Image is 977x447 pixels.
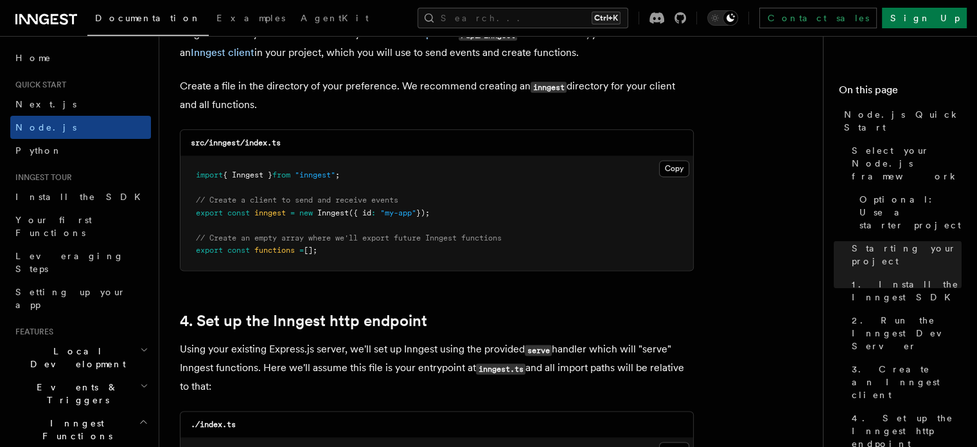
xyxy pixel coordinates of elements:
span: Inngest tour [10,172,72,183]
span: Examples [216,13,285,23]
a: Examples [209,4,293,35]
span: Documentation [95,13,201,23]
span: Features [10,327,53,337]
span: }); [416,208,430,217]
p: Using your existing Express.js server, we'll set up Inngest using the provided handler which will... [180,340,694,396]
a: Sign Up [882,8,967,28]
span: Next.js [15,99,76,109]
span: Optional: Use a starter project [859,193,962,232]
span: ({ id [349,208,371,217]
span: Node.js [15,122,76,132]
kbd: Ctrl+K [592,12,621,24]
a: 3. Create an Inngest client [847,358,962,406]
a: 2. Run the Inngest Dev Server [847,309,962,358]
span: Events & Triggers [10,381,140,406]
a: Optional: Use a starter project [854,188,962,237]
a: Setting up your app [10,280,151,316]
span: { Inngest } [223,170,272,179]
span: Python [15,145,62,156]
button: Toggle dark mode [707,10,738,26]
span: Inngest Functions [10,417,139,442]
span: []; [304,246,317,255]
span: const [227,208,250,217]
a: Leveraging Steps [10,244,151,280]
span: from [272,170,290,179]
a: Node.js [10,116,151,139]
span: Node.js Quick Start [844,108,962,134]
span: 2. Run the Inngest Dev Server [852,314,962,352]
a: Inngest client [191,46,254,59]
span: inngest [254,208,286,217]
code: ./index.ts [191,420,236,429]
code: src/inngest/index.ts [191,138,281,147]
a: Select your Node.js framework [847,139,962,188]
a: Next.js [10,93,151,116]
span: Leveraging Steps [15,251,124,274]
code: inngest [531,82,567,93]
span: AgentKit [301,13,369,23]
button: Search...Ctrl+K [418,8,628,28]
a: Home [10,46,151,69]
a: AgentKit [293,4,376,35]
a: Your first Functions [10,208,151,244]
span: const [227,246,250,255]
span: ; [335,170,340,179]
span: Your first Functions [15,215,92,238]
span: Home [15,51,51,64]
span: // Create a client to send and receive events [196,196,398,205]
span: // Create an empty array where we'll export future Inngest functions [196,233,502,242]
span: = [290,208,295,217]
span: Quick start [10,80,66,90]
a: Contact sales [759,8,877,28]
span: Select your Node.js framework [852,144,962,183]
span: 3. Create an Inngest client [852,363,962,401]
button: Events & Triggers [10,376,151,412]
a: 1. Install the Inngest SDK [847,273,962,309]
span: Install the SDK [15,192,148,202]
span: Inngest [317,208,349,217]
span: Setting up your app [15,287,126,310]
a: Python [10,139,151,162]
span: export [196,246,223,255]
a: Node.js Quick Start [839,103,962,139]
code: serve [525,345,552,356]
h4: On this page [839,82,962,103]
span: "inngest" [295,170,335,179]
span: functions [254,246,295,255]
span: import [196,170,223,179]
span: "my-app" [380,208,416,217]
span: 1. Install the Inngest SDK [852,278,962,304]
span: Local Development [10,345,140,370]
span: = [299,246,304,255]
span: Starting your project [852,242,962,268]
code: inngest.ts [476,363,525,374]
a: 4. Set up the Inngest http endpoint [180,312,427,330]
button: Copy [659,160,689,177]
a: Starting your project [847,237,962,273]
a: Install the SDK [10,185,151,208]
button: Local Development [10,340,151,376]
p: Create a file in the directory of your preference. We recommend creating an directory for your cl... [180,77,694,114]
span: export [196,208,223,217]
span: new [299,208,313,217]
p: Inngest invokes your functions securely via an at . To enable that, you will create an in your pr... [180,25,694,62]
a: Documentation [87,4,209,36]
span: : [371,208,376,217]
